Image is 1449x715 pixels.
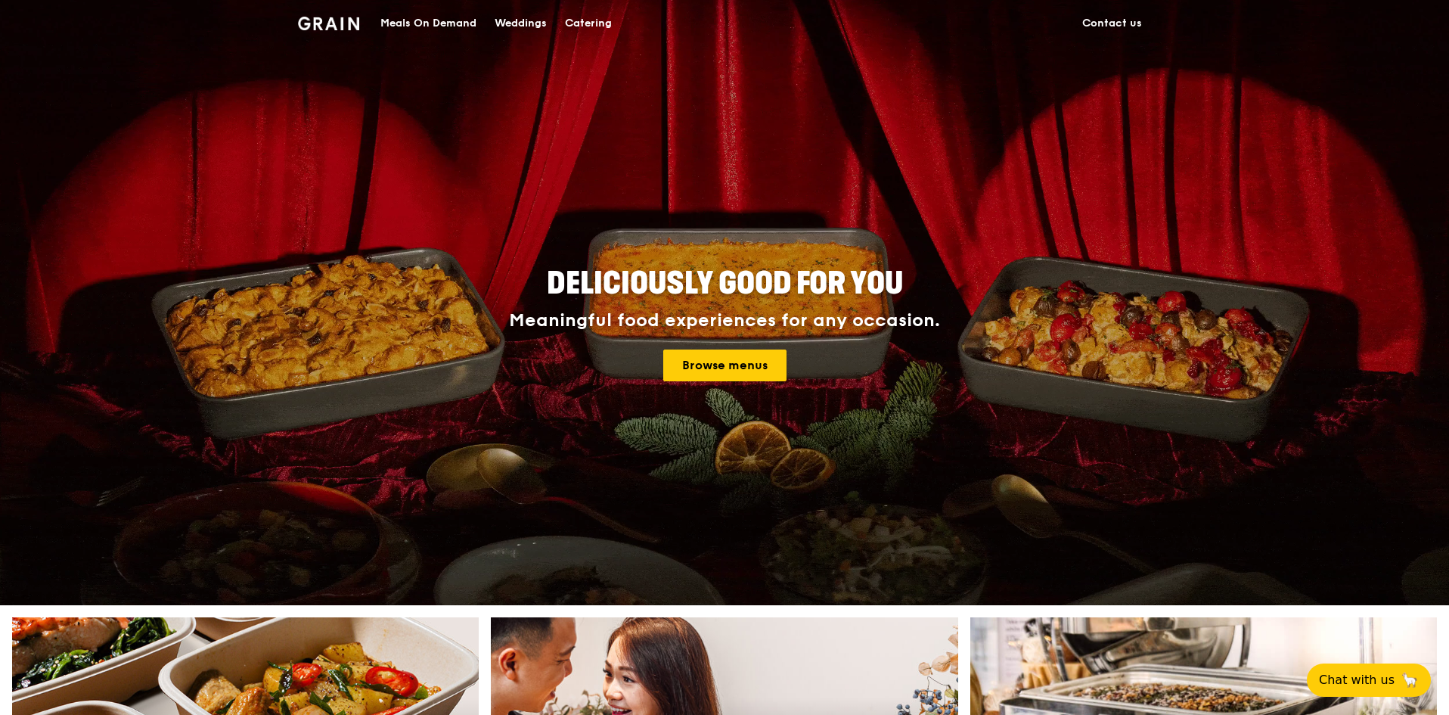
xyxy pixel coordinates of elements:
[1307,664,1431,697] button: Chat with us🦙
[1401,671,1419,689] span: 🦙
[547,266,903,302] span: Deliciously good for you
[298,17,359,30] img: Grain
[495,1,547,46] div: Weddings
[1319,671,1395,689] span: Chat with us
[380,1,476,46] div: Meals On Demand
[1073,1,1151,46] a: Contact us
[486,1,556,46] a: Weddings
[565,1,612,46] div: Catering
[452,310,997,331] div: Meaningful food experiences for any occasion.
[663,350,787,381] a: Browse menus
[556,1,621,46] a: Catering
